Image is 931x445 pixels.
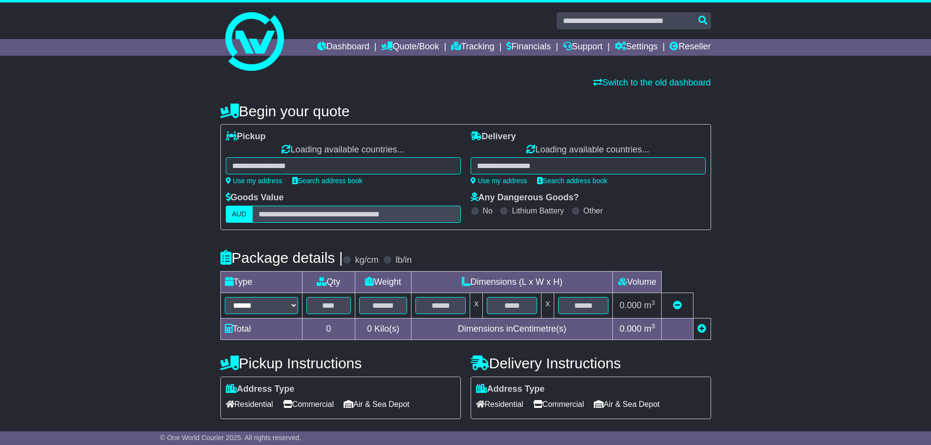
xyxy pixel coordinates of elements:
td: Volume [613,271,662,293]
label: Address Type [226,384,295,395]
span: Air & Sea Depot [594,397,660,412]
label: Pickup [226,131,266,142]
a: Tracking [451,39,494,56]
label: Other [584,206,603,215]
a: Add new item [697,324,706,334]
td: Total [220,318,302,339]
div: Loading available countries... [226,145,461,155]
span: Residential [476,397,523,412]
h4: Delivery Instructions [471,355,711,371]
span: 0 [367,324,372,334]
label: Goods Value [226,192,284,203]
td: Dimensions in Centimetre(s) [411,318,613,339]
span: 0.000 [620,300,642,310]
h4: Package details | [220,250,343,266]
a: Reseller [670,39,711,56]
a: Quote/Book [381,39,439,56]
a: Dashboard [317,39,369,56]
label: Any Dangerous Goods? [471,192,579,203]
a: Search address book [292,177,363,185]
span: m [644,300,655,310]
label: kg/cm [355,255,378,266]
h4: Begin your quote [220,103,711,119]
td: x [470,293,483,318]
label: lb/in [395,255,411,266]
span: © One World Courier 2025. All rights reserved. [160,434,302,442]
td: Qty [302,271,355,293]
sup: 3 [651,299,655,306]
a: Financials [506,39,551,56]
sup: 3 [651,322,655,330]
span: m [644,324,655,334]
span: Commercial [533,397,584,412]
td: 0 [302,318,355,339]
td: Dimensions (L x W x H) [411,271,613,293]
a: Support [563,39,603,56]
a: Search address book [537,177,607,185]
span: Air & Sea Depot [344,397,410,412]
a: Use my address [471,177,527,185]
label: Address Type [476,384,545,395]
td: Weight [355,271,411,293]
label: No [483,206,493,215]
div: Loading available countries... [471,145,706,155]
td: Type [220,271,302,293]
span: 0.000 [620,324,642,334]
td: x [541,293,554,318]
label: AUD [226,206,253,223]
span: Residential [226,397,273,412]
a: Use my address [226,177,282,185]
a: Switch to the old dashboard [593,78,711,87]
label: Delivery [471,131,516,142]
span: Commercial [283,397,334,412]
label: Lithium Battery [512,206,564,215]
h4: Pickup Instructions [220,355,461,371]
a: Settings [615,39,658,56]
td: Kilo(s) [355,318,411,339]
a: Remove this item [673,300,682,310]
